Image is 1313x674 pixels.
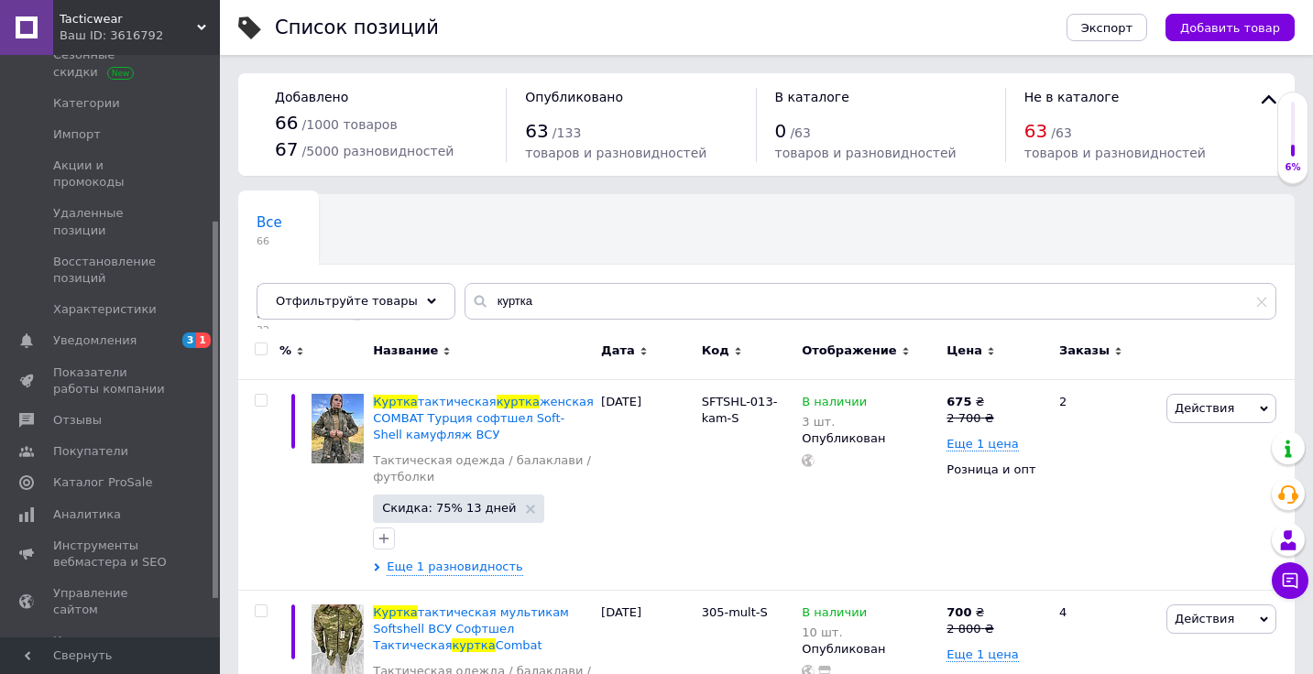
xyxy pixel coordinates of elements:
[946,394,993,410] div: ₴
[525,120,548,142] span: 63
[1272,562,1308,599] button: Чат с покупателем
[1024,146,1206,160] span: товаров и разновидностей
[53,474,152,491] span: Каталог ProSale
[373,395,418,408] span: Куртка
[496,638,542,652] span: Combat
[60,27,220,44] div: Ваш ID: 3616792
[525,90,623,104] span: Опубликовано
[53,126,101,143] span: Импорт
[946,604,993,621] div: ₴
[802,415,867,429] div: 3 шт.
[946,462,1044,478] div: Розница и опт
[382,502,516,514] span: Скидка: 75% 13 дней
[275,138,298,160] span: 67
[946,395,971,408] b: 675
[946,342,982,359] span: Цена
[1048,379,1162,590] div: 2
[312,394,364,463] img: Куртка тактическая куртка женская COMBAT Турция софтшел Soft-Shell камуфляж ВСУ
[196,332,211,348] span: 1
[257,234,282,248] span: 66
[465,283,1276,320] input: Поиск по названию позиции, артикулу и поисковым запросам
[802,395,867,414] span: В наличии
[775,90,849,104] span: В каталоге
[1059,342,1110,359] span: Заказы
[946,410,993,427] div: 2 700 ₴
[53,158,170,190] span: Акции и промокоды
[1278,161,1308,174] div: 6%
[1175,612,1234,625] span: Действия
[1024,120,1047,142] span: 63
[257,284,414,320] span: Не показываются в [GEOGRAPHIC_DATA]...
[1165,14,1295,41] button: Добавить товар
[596,379,697,590] div: [DATE]
[53,301,157,318] span: Характеристики
[702,342,729,359] span: Код
[373,395,594,441] span: женская COMBAT Турция софтшел Soft-Shell камуфляж ВСУ
[802,342,896,359] span: Отображение
[1024,90,1120,104] span: Не в каталоге
[53,585,170,618] span: Управление сайтом
[946,605,971,619] b: 700
[53,412,102,429] span: Отзывы
[275,112,298,134] span: 66
[373,395,594,441] a: Курткатактическаякурткаженская COMBAT Турция софтшел Soft-Shell камуфляж ВСУ
[946,621,993,637] div: 2 800 ₴
[601,342,635,359] span: Дата
[418,395,497,408] span: тактическая
[373,605,569,652] a: Курткатактическая мультикам Softshell ВСУ Софтшел ТактическаякурткаCombat
[452,638,495,652] span: куртка
[257,214,282,231] span: Все
[279,342,291,359] span: %
[53,95,120,112] span: Категории
[1180,21,1280,35] span: Добавить товар
[373,605,418,619] span: Куртка
[802,625,867,639] div: 10 шт.
[802,641,937,658] div: Опубликован
[53,443,128,460] span: Покупатели
[275,18,439,38] div: Список позиций
[238,265,553,334] div: Не показываются в Каталоге ProSale
[1051,125,1072,140] span: / 63
[373,342,438,359] span: Название
[312,604,364,674] img: Куртка тактическая мультикам Softshell ВСУ Софтшел Тактическая куртка Combat
[702,395,778,425] span: SFTSHL-013-kam-S
[553,125,581,140] span: / 133
[702,605,768,619] span: 305-mult-S
[497,395,540,408] span: куртка
[302,117,398,132] span: / 1000 товаров
[946,647,1018,662] span: Еще 1 цена
[525,146,706,160] span: товаров и разновидностей
[373,605,569,652] span: тактическая мультикам Softshell ВСУ Софтшел Тактическая
[802,605,867,625] span: В наличии
[53,633,170,666] span: Кошелек компании
[775,146,957,160] span: товаров и разновидностей
[276,294,418,308] span: Отфильтруйте товары
[257,323,517,337] span: 32
[53,254,170,287] span: Восстановление позиций
[802,430,937,447] div: Опубликован
[53,506,121,523] span: Аналитика
[53,538,170,571] span: Инструменты вебмастера и SEO
[53,332,137,349] span: Уведомления
[60,11,197,27] span: Tacticwear
[302,144,454,158] span: / 5000 разновидностей
[53,205,170,238] span: Удаленные позиции
[790,125,811,140] span: / 63
[53,47,170,80] span: Сезонные скидки
[1081,21,1132,35] span: Экспорт
[53,364,170,397] span: Показатели работы компании
[387,559,523,576] span: Еще 1 разновидность
[775,120,787,142] span: 0
[1067,14,1147,41] button: Экспорт
[182,332,197,348] span: 3
[946,437,1018,451] span: Еще 1 цена
[275,90,348,104] span: Добавлено
[1175,401,1234,415] span: Действия
[373,452,592,485] a: Тактическая одежда / балаклави / футболки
